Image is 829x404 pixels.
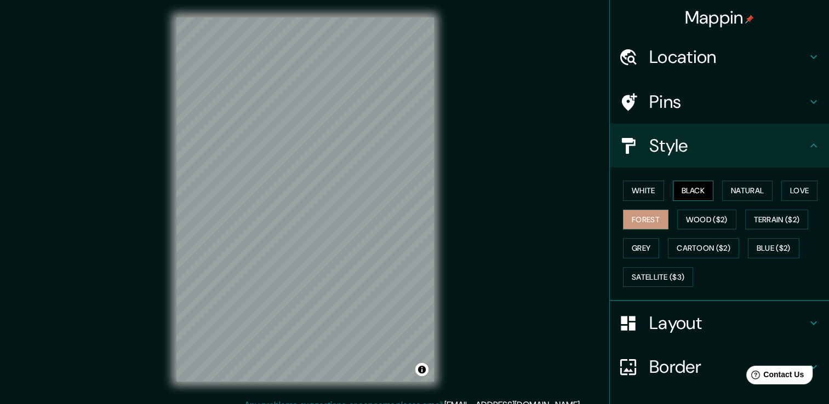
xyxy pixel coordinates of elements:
[649,356,807,378] h4: Border
[649,312,807,334] h4: Layout
[623,181,664,201] button: White
[649,135,807,157] h4: Style
[685,7,754,28] h4: Mappin
[623,238,659,258] button: Grey
[745,15,754,24] img: pin-icon.png
[673,181,714,201] button: Black
[610,124,829,168] div: Style
[748,238,799,258] button: Blue ($2)
[610,80,829,124] div: Pins
[610,301,829,345] div: Layout
[745,210,809,230] button: Terrain ($2)
[649,91,807,113] h4: Pins
[668,238,739,258] button: Cartoon ($2)
[722,181,773,201] button: Natural
[610,35,829,79] div: Location
[176,18,434,382] canvas: Map
[415,363,428,376] button: Toggle attribution
[677,210,736,230] button: Wood ($2)
[731,361,817,392] iframe: Help widget launcher
[781,181,817,201] button: Love
[623,210,668,230] button: Forest
[623,267,693,287] button: Satellite ($3)
[649,46,807,68] h4: Location
[610,345,829,389] div: Border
